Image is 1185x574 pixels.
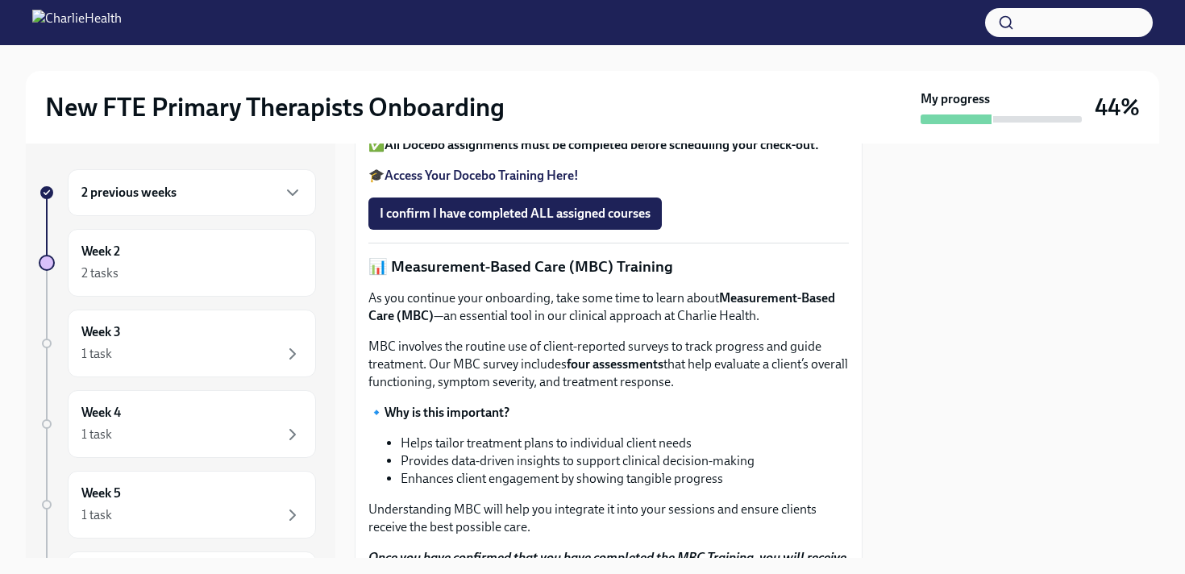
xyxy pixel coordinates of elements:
h3: 44% [1095,93,1140,122]
p: ✅ [368,136,849,154]
div: 1 task [81,506,112,524]
strong: Why is this important? [385,405,509,420]
a: Week 41 task [39,390,316,458]
strong: All Docebo assignments must be completed before scheduling your check-out. [385,137,819,152]
strong: four assessments [567,356,663,372]
h2: New FTE Primary Therapists Onboarding [45,91,505,123]
p: Understanding MBC will help you integrate it into your sessions and ensure clients receive the be... [368,501,849,536]
li: Helps tailor treatment plans to individual client needs [401,435,849,452]
a: Week 22 tasks [39,229,316,297]
button: I confirm I have completed ALL assigned courses [368,198,662,230]
h6: Week 5 [81,485,121,502]
li: Enhances client engagement by showing tangible progress [401,470,849,488]
h6: Week 4 [81,404,121,422]
p: 🎓 [368,167,849,185]
p: 📊 Measurement-Based Care (MBC) Training [368,256,849,277]
h6: 2 previous weeks [81,184,177,202]
div: 1 task [81,426,112,443]
p: MBC involves the routine use of client-reported surveys to track progress and guide treatment. Ou... [368,338,849,391]
div: 2 tasks [81,264,118,282]
strong: My progress [921,90,990,108]
p: 🔹 [368,404,849,422]
p: As you continue your onboarding, take some time to learn about —an essential tool in our clinical... [368,289,849,325]
a: Week 51 task [39,471,316,539]
img: CharlieHealth [32,10,122,35]
div: 2 previous weeks [68,169,316,216]
h6: Week 2 [81,243,120,260]
a: Access Your Docebo Training Here! [385,168,579,183]
span: I confirm I have completed ALL assigned courses [380,206,651,222]
a: Week 31 task [39,310,316,377]
div: 1 task [81,345,112,363]
li: Provides data-driven insights to support clinical decision-making [401,452,849,470]
h6: Week 3 [81,323,121,341]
